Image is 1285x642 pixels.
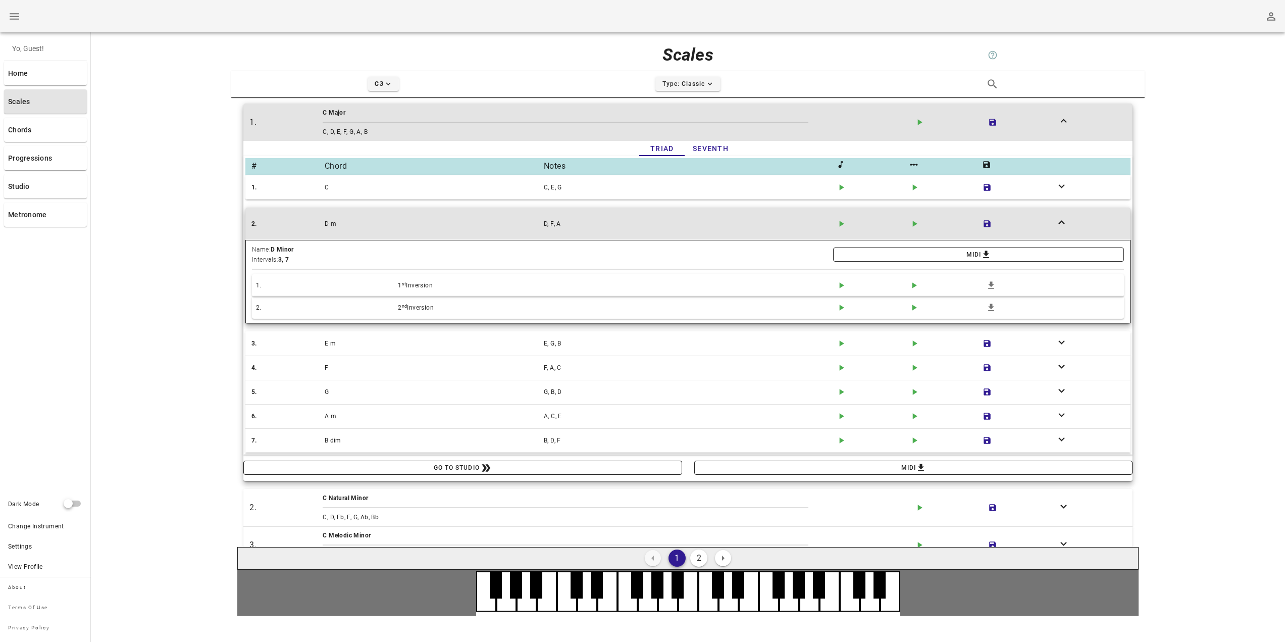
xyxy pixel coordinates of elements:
[323,336,542,351] div: E m
[323,180,542,194] div: C
[278,256,289,263] span: 3, 7
[536,38,840,71] div: Scales
[4,203,87,227] a: Metronome
[701,463,1126,473] span: Midi
[669,550,686,567] button: 1
[243,104,1133,141] button: 1.C MajorC, D, E, F, G, A, B
[4,146,87,170] a: Progressions
[4,89,87,114] a: Scales
[690,550,707,567] button: 2
[247,537,321,553] div: 3.
[252,256,278,263] span: Intervals:
[542,180,834,194] div: C, E, G
[323,385,542,399] div: G
[323,361,542,375] div: F
[542,361,834,375] div: F, A, C
[4,36,87,61] div: Yo, Guest!
[694,461,1133,475] button: Midi
[250,462,675,474] span: Go To Studio
[243,461,682,475] button: Go To Studio
[542,336,834,351] div: E, G, B
[249,336,323,351] div: 3.
[323,495,368,502] span: C Natural Minor
[271,246,294,253] span: D Minor
[323,433,542,448] div: B dim
[323,532,371,539] span: C Melodic Minor
[639,141,685,156] div: Triad
[542,433,834,448] div: B, D, F
[247,114,321,130] div: 1.
[245,175,1130,200] button: 1.CC, E, G
[542,409,834,423] div: A, C, E
[402,281,406,286] sup: st
[249,158,323,175] div: #
[4,118,87,142] a: Chords
[247,500,321,516] div: 2.
[396,278,834,292] div: 1 Inversion
[396,301,834,315] div: 2 Inversion
[249,385,323,399] div: 5.
[249,409,323,423] div: 6.
[685,141,737,156] div: Seventh
[323,158,542,175] div: Chord
[655,77,721,91] button: Type: Classic
[252,246,271,253] span: Name:
[250,278,396,292] div: 1.
[4,61,87,85] a: Home
[368,77,399,91] button: C3
[321,510,908,524] div: C, D, Eb, F, G, Ab, Bb
[245,380,1130,404] button: 5.GG, B, D
[402,304,407,309] sup: nd
[250,301,396,315] div: 2.
[542,217,834,231] div: D, F, A
[249,180,323,194] div: 1.
[245,356,1130,380] button: 4.FF, A, C
[245,331,1130,356] button: 3.E mE, G, B
[245,404,1130,428] button: 6.A mA, C, E
[243,526,1133,564] button: 3.C Melodic MinorC, D, Eb, F, G, A, B
[249,217,323,231] div: 2.
[833,248,1124,262] button: Midi
[542,385,834,399] div: G, B, D
[4,174,87,199] a: Studio
[249,361,323,375] div: 4.
[323,109,345,116] span: C Major
[321,125,908,139] div: C, D, E, F, G, A, B
[323,217,542,231] div: D m
[840,250,1117,260] span: Midi
[245,208,1130,240] button: 2.D mD, F, A
[243,489,1133,526] button: 2.C Natural MinorC, D, Eb, F, G, Ab, Bb
[245,428,1130,453] button: 7.B dimB, D, F
[323,409,542,423] div: A m
[249,433,323,448] div: 7.
[542,158,834,175] div: Notes
[374,79,392,88] span: C3
[662,79,714,88] span: Type: Classic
